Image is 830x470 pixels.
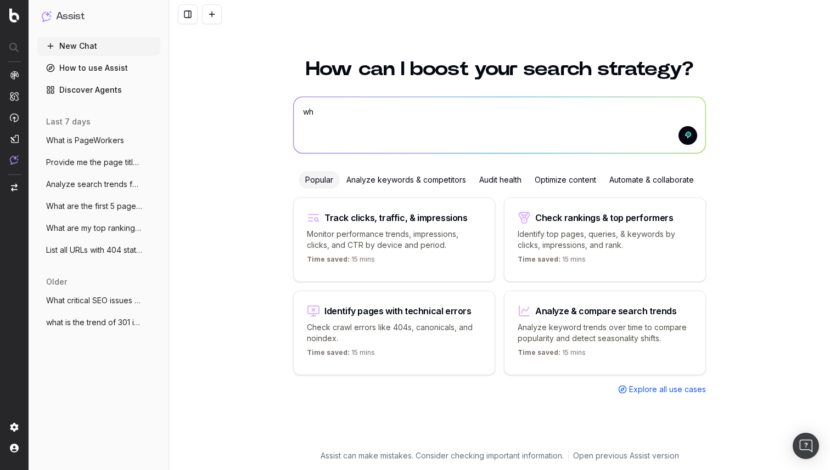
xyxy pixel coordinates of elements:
span: Time saved: [518,348,560,356]
h1: Assist [56,9,85,24]
button: What critical SEO issues need my attenti [37,292,160,309]
img: Activation [10,113,19,122]
span: Time saved: [307,255,350,263]
a: Discover Agents [37,81,160,99]
button: New Chat [37,37,160,55]
p: Identify top pages, queries, & keywords by clicks, impressions, and rank. [518,229,692,251]
div: Audit health [473,171,528,189]
div: Check rankings & top performers [535,213,674,222]
div: Open Intercom Messenger [793,433,819,459]
p: 15 mins [307,255,375,268]
a: Open previous Assist version [573,450,679,461]
span: What critical SEO issues need my attenti [46,295,143,306]
button: List all URLs with 404 status code from [37,241,160,259]
button: What are the first 5 pages ranking for ' [37,197,160,215]
div: Track clicks, traffic, & impressions [324,213,468,222]
p: Analyze keyword trends over time to compare popularity and detect seasonality shifts. [518,322,692,344]
img: Analytics [10,71,19,80]
img: Botify logo [9,8,19,22]
button: Assist [42,9,156,24]
img: Intelligence [10,92,19,101]
span: List all URLs with 404 status code from [46,245,143,256]
p: 15 mins [518,255,586,268]
span: Analyze search trends for: housing and 9 [46,179,143,190]
div: Identify pages with technical errors [324,307,472,315]
p: 15 mins [307,348,375,361]
img: Assist [10,155,19,165]
span: What are the first 5 pages ranking for ' [46,201,143,212]
a: Explore all use cases [618,384,706,395]
span: older [46,276,67,287]
img: Studio [10,134,19,143]
span: what is the trend of 301 in last 3 month [46,317,143,328]
span: What is PageWorkers [46,135,124,146]
span: What are my top ranking pages? [46,223,143,234]
p: 15 mins [518,348,586,361]
div: Optimize content [528,171,603,189]
h1: How can I boost your search strategy? [293,59,706,79]
span: Time saved: [307,348,350,356]
button: what is the trend of 301 in last 3 month [37,314,160,331]
span: Explore all use cases [629,384,706,395]
p: Assist can make mistakes. Consider checking important information. [321,450,564,461]
div: Analyze keywords & competitors [340,171,473,189]
button: Provide me the page title and a table of [37,154,160,171]
span: Provide me the page title and a table of [46,157,143,168]
a: How to use Assist [37,59,160,77]
img: Setting [10,423,19,432]
p: Monitor performance trends, impressions, clicks, and CTR by device and period. [307,229,481,251]
div: Automate & collaborate [603,171,700,189]
textarea: To enrich screen reader interactions, please activate Accessibility in Grammarly extension settings [294,97,705,153]
div: Analyze & compare search trends [535,307,677,315]
button: What are my top ranking pages? [37,219,160,237]
button: Analyze search trends for: housing and 9 [37,175,160,193]
span: last 7 days [46,116,91,127]
img: My account [10,444,19,452]
p: Check crawl errors like 404s, canonicals, and noindex. [307,322,481,344]
button: What is PageWorkers [37,132,160,149]
span: Time saved: [518,255,560,263]
img: Assist [42,11,52,21]
div: Popular [299,171,340,189]
img: Switch project [11,184,18,191]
